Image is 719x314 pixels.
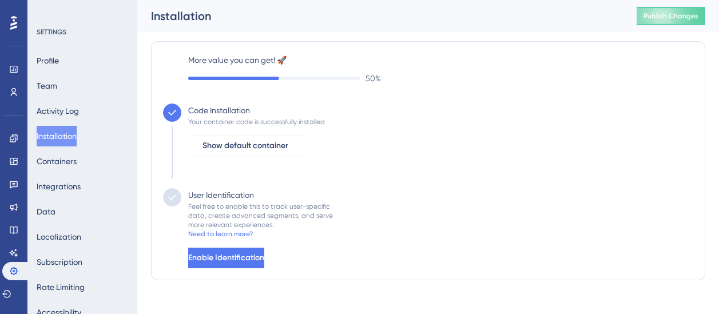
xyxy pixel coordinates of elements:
[188,136,303,156] button: Show default container
[37,252,82,272] button: Subscription
[37,277,85,297] button: Rate Limiting
[37,75,57,96] button: Team
[37,201,55,222] button: Data
[188,251,264,265] span: Enable Identification
[188,202,333,229] div: Feel free to enable this to track user-specific data, create advanced segments, and serve more re...
[37,176,81,197] button: Integrations
[637,7,705,25] button: Publish Changes
[37,151,77,172] button: Containers
[188,117,325,126] div: Your container code is successfully installed
[37,27,129,37] div: SETTINGS
[37,226,81,247] button: Localization
[202,139,288,153] span: Show default container
[37,50,59,71] button: Profile
[37,101,79,121] button: Activity Log
[37,126,77,146] button: Installation
[188,248,264,268] button: Enable Identification
[643,11,698,21] span: Publish Changes
[366,71,381,85] span: 50 %
[151,8,608,24] div: Installation
[188,53,693,67] label: More value you can get! 🚀
[188,104,250,117] div: Code Installation
[188,229,253,239] div: Need to learn more?
[188,188,254,202] div: User Identification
